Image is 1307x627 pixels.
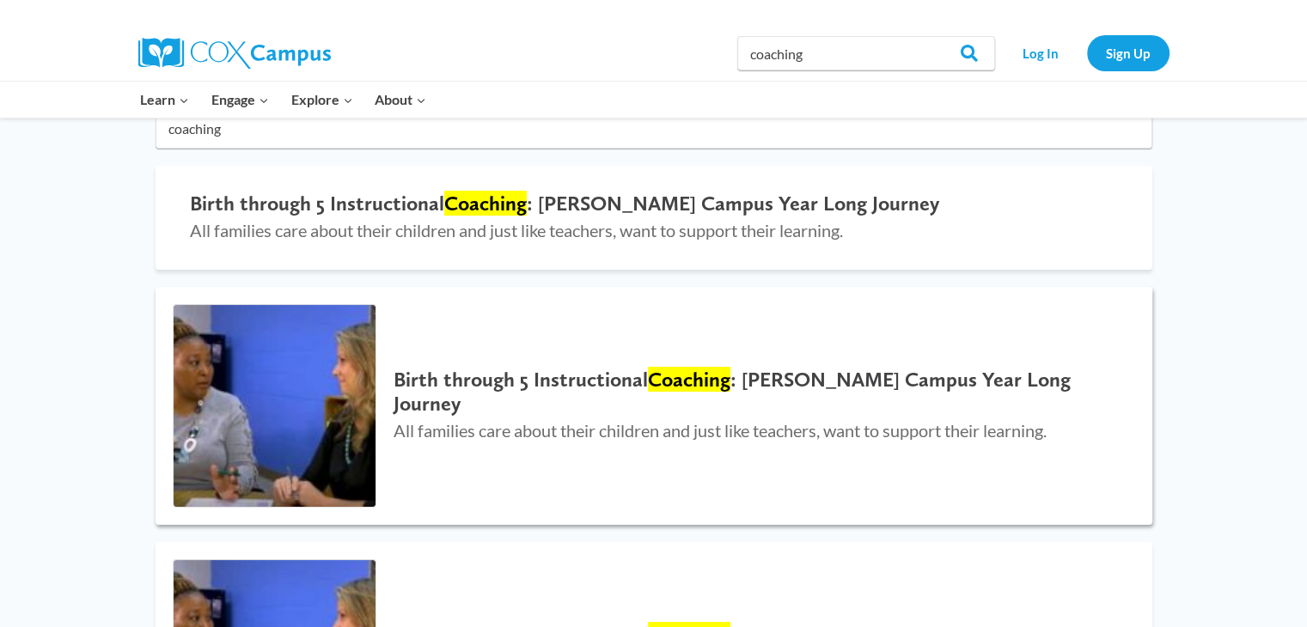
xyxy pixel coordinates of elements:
[737,36,995,70] input: Search Cox Campus
[156,166,1152,270] a: Birth through 5 InstructionalCoaching: [PERSON_NAME] Campus Year Long Journey All families care a...
[200,82,280,118] button: Child menu of Engage
[130,82,201,118] button: Child menu of Learn
[394,420,1047,441] span: All families care about their children and just like teachers, want to support their learning.
[156,109,1152,149] input: Search for...
[1004,35,1078,70] a: Log In
[280,82,364,118] button: Child menu of Explore
[156,287,1152,526] a: Birth through 5 Instructional Coaching: Cox Campus Year Long Journey Birth through 5 Instructiona...
[394,368,1117,417] h2: Birth through 5 Instructional : [PERSON_NAME] Campus Year Long Journey
[190,220,843,240] span: All families care about their children and just like teachers, want to support their learning.
[363,82,437,118] button: Child menu of About
[648,367,730,392] mark: Coaching
[138,38,331,69] img: Cox Campus
[130,82,437,118] nav: Primary Navigation
[190,192,1118,216] h2: Birth through 5 Instructional : [PERSON_NAME] Campus Year Long Journey
[1087,35,1170,70] a: Sign Up
[1004,35,1170,70] nav: Secondary Navigation
[174,305,376,508] img: Birth through 5 Instructional Coaching: Cox Campus Year Long Journey
[444,191,527,216] mark: Coaching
